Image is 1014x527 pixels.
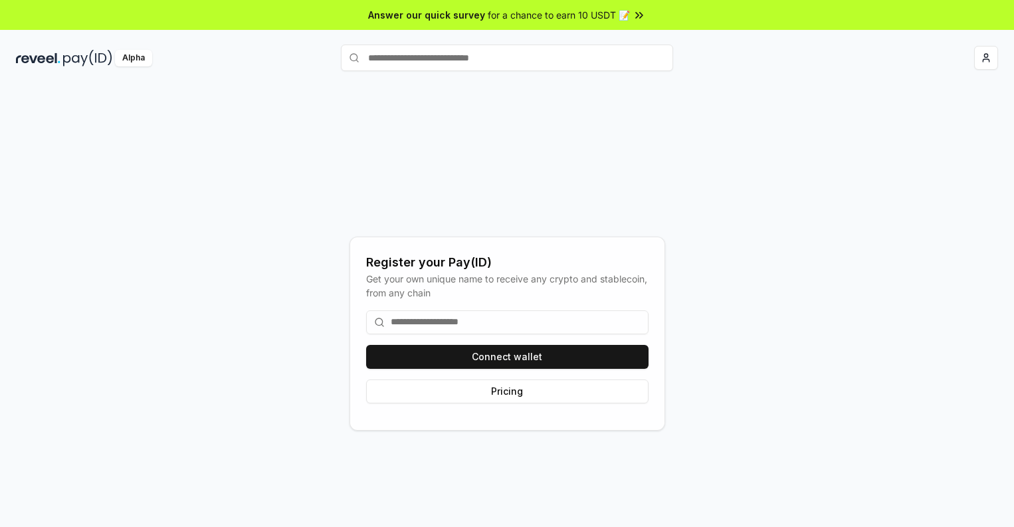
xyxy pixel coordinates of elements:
span: Answer our quick survey [368,8,485,22]
div: Get your own unique name to receive any crypto and stablecoin, from any chain [366,272,649,300]
img: pay_id [63,50,112,66]
button: Connect wallet [366,345,649,369]
div: Register your Pay(ID) [366,253,649,272]
img: reveel_dark [16,50,60,66]
button: Pricing [366,379,649,403]
span: for a chance to earn 10 USDT 📝 [488,8,630,22]
div: Alpha [115,50,152,66]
